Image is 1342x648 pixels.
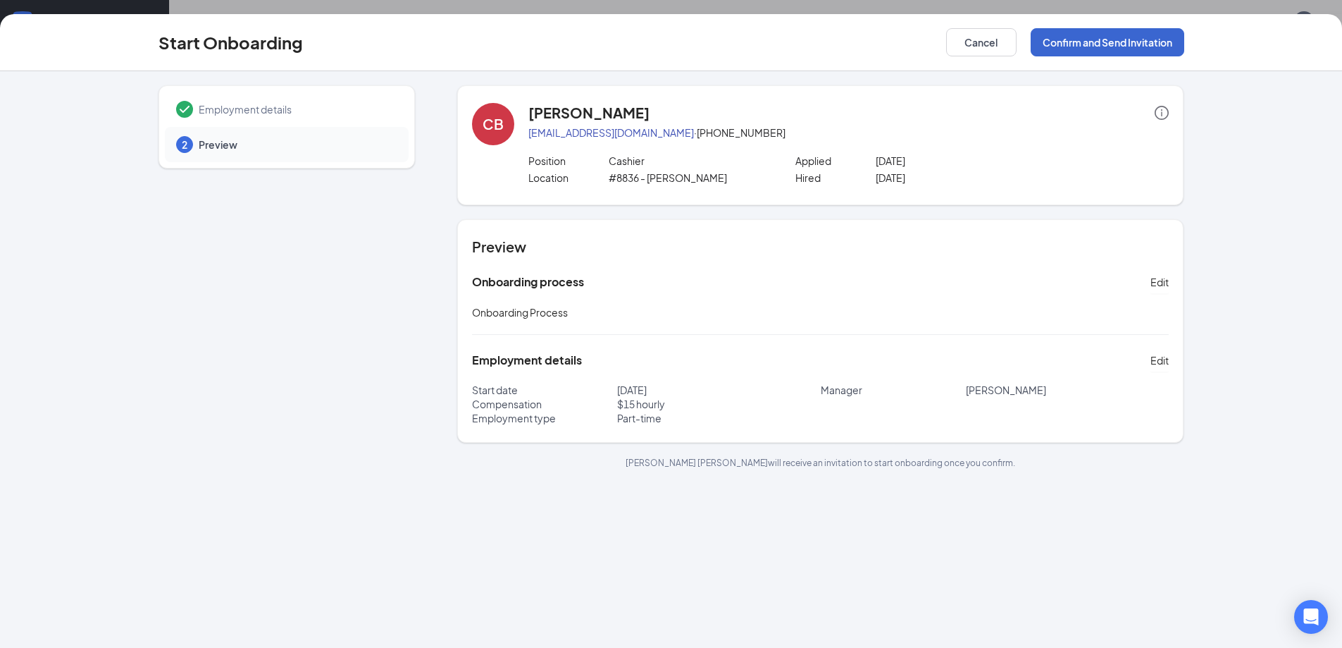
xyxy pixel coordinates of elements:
[617,383,821,397] p: [DATE]
[182,137,187,152] span: 2
[176,101,193,118] svg: Checkmark
[609,154,769,168] p: Cashier
[876,154,1036,168] p: [DATE]
[483,114,504,134] div: CB
[795,154,876,168] p: Applied
[472,274,584,290] h5: Onboarding process
[1155,106,1169,120] span: info-circle
[472,383,617,397] p: Start date
[1150,353,1169,367] span: Edit
[472,397,617,411] p: Compensation
[617,397,821,411] p: $ 15 hourly
[821,383,966,397] p: Manager
[472,237,1169,257] h4: Preview
[1150,275,1169,289] span: Edit
[1294,600,1328,634] div: Open Intercom Messenger
[199,137,394,152] span: Preview
[1150,349,1169,372] button: Edit
[528,126,1169,140] p: · [PHONE_NUMBER]
[528,126,694,139] a: [EMAIL_ADDRESS][DOMAIN_NAME]
[609,171,769,185] p: #8836 - [PERSON_NAME]
[528,154,609,168] p: Position
[472,306,568,319] span: Onboarding Process
[472,353,582,368] h5: Employment details
[966,383,1169,397] p: [PERSON_NAME]
[617,411,821,425] p: Part-time
[1031,28,1184,56] button: Confirm and Send Invitation
[457,457,1183,469] p: [PERSON_NAME] [PERSON_NAME] will receive an invitation to start onboarding once you confirm.
[528,171,609,185] p: Location
[159,30,303,54] h3: Start Onboarding
[199,102,394,116] span: Employment details
[472,411,617,425] p: Employment type
[795,171,876,185] p: Hired
[1150,271,1169,293] button: Edit
[946,28,1017,56] button: Cancel
[528,103,650,123] h4: [PERSON_NAME]
[876,171,1036,185] p: [DATE]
